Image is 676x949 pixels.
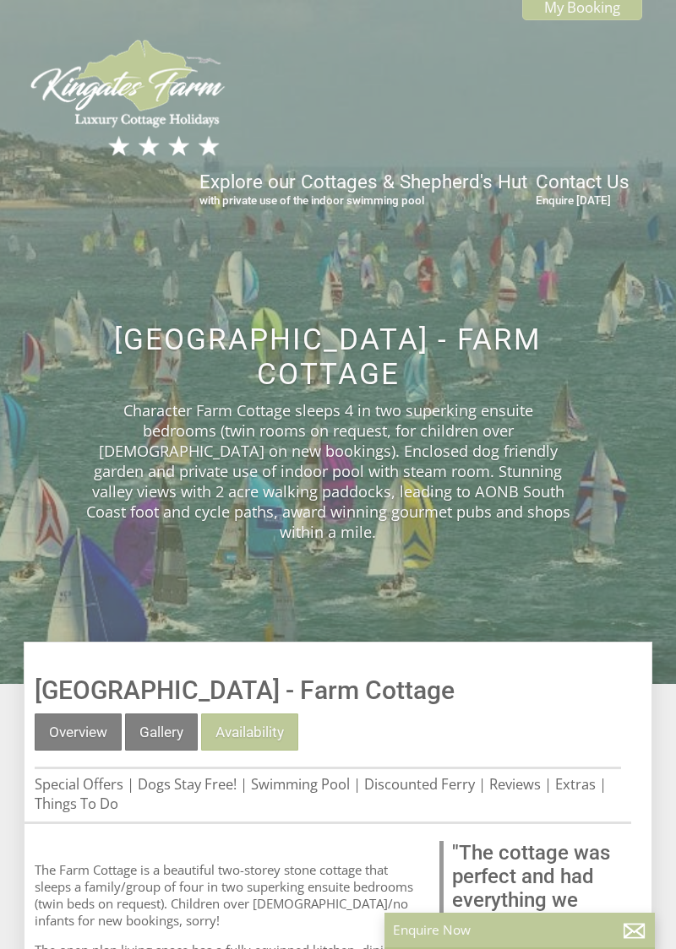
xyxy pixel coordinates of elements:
[251,774,350,794] a: Swimming Pool
[35,861,419,929] p: The Farm Cottage is a beautiful two-storey stone cottage that sleeps a family/group of four in tw...
[84,400,571,542] p: Character Farm Cottage sleeps 4 in two superking ensuite bedrooms (twin rooms on request, for chi...
[199,171,527,207] a: Explore our Cottages & Shepherd's Hutwith private use of the indoor swimming pool
[35,774,123,794] a: Special Offers
[536,171,630,207] a: Contact UsEnquire [DATE]
[138,774,237,794] a: Dogs Stay Free!
[489,774,541,794] a: Reviews
[393,921,646,939] p: Enquire Now
[201,713,298,751] a: Availability
[84,323,571,392] h2: [GEOGRAPHIC_DATA] - Farm Cottage
[364,774,475,794] a: Discounted Ferry
[125,713,198,751] a: Gallery
[536,194,630,207] small: Enquire [DATE]
[555,774,596,794] a: Extras
[35,675,455,705] a: [GEOGRAPHIC_DATA] - Farm Cottage
[199,194,527,207] small: with private use of the indoor swimming pool
[24,35,235,160] img: Kingates Farm
[35,713,122,751] a: Overview
[35,794,118,813] a: Things To Do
